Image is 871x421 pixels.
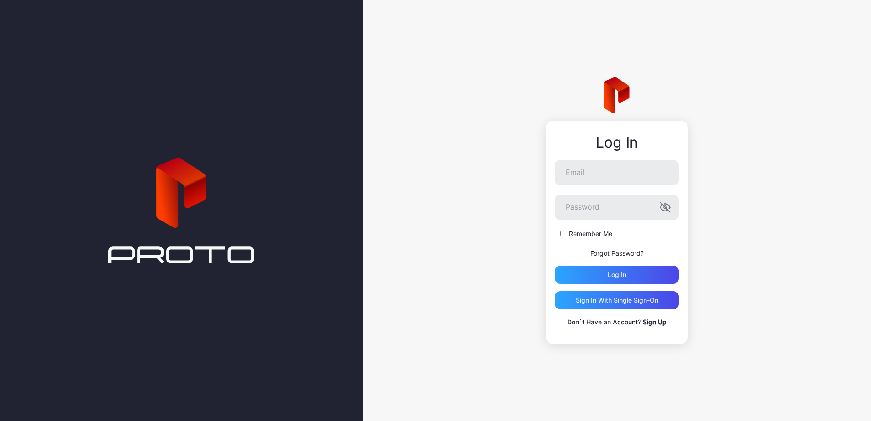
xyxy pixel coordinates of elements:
a: Sign Up [643,318,666,326]
div: Log In [555,134,679,151]
button: Log in [555,266,679,284]
div: Log in [608,271,626,278]
input: Email [555,160,679,185]
div: Sign in With Single Sign-On [576,297,658,304]
input: Password [555,195,679,220]
button: Sign in With Single Sign-On [555,291,679,309]
label: Remember Me [569,229,612,238]
p: Don`t Have an Account? [555,317,679,328]
button: Password [660,202,671,213]
a: Forgot Password? [590,249,644,257]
